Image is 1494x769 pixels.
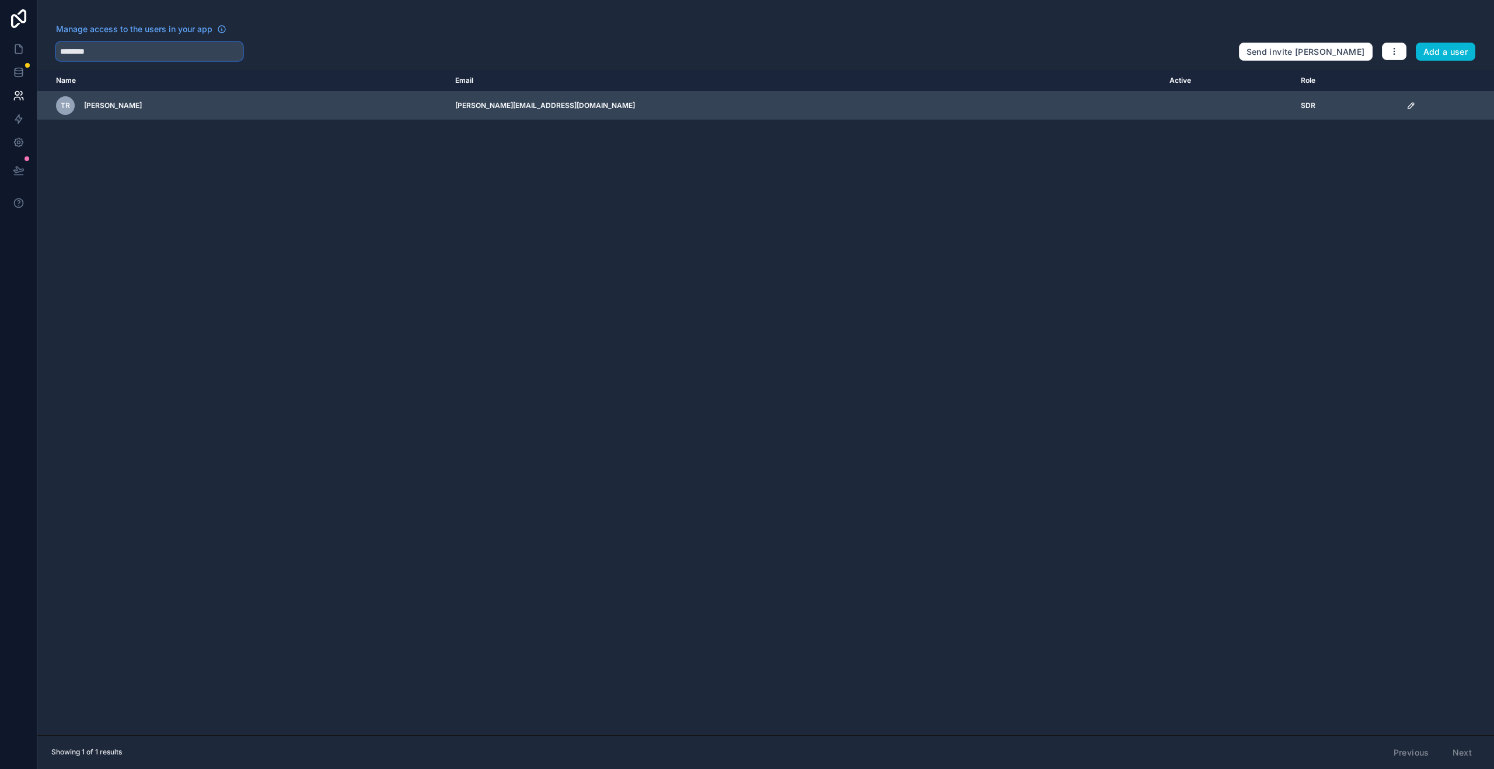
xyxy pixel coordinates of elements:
[448,70,1163,92] th: Email
[37,70,448,92] th: Name
[56,23,212,35] span: Manage access to the users in your app
[1163,70,1294,92] th: Active
[56,23,226,35] a: Manage access to the users in your app
[1416,43,1476,61] button: Add a user
[1301,101,1315,110] span: SDR
[51,747,122,757] span: Showing 1 of 1 results
[1239,43,1373,61] button: Send invite [PERSON_NAME]
[84,101,142,110] span: [PERSON_NAME]
[1294,70,1399,92] th: Role
[37,70,1494,735] div: scrollable content
[448,92,1163,120] td: [PERSON_NAME][EMAIL_ADDRESS][DOMAIN_NAME]
[61,101,70,110] span: TR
